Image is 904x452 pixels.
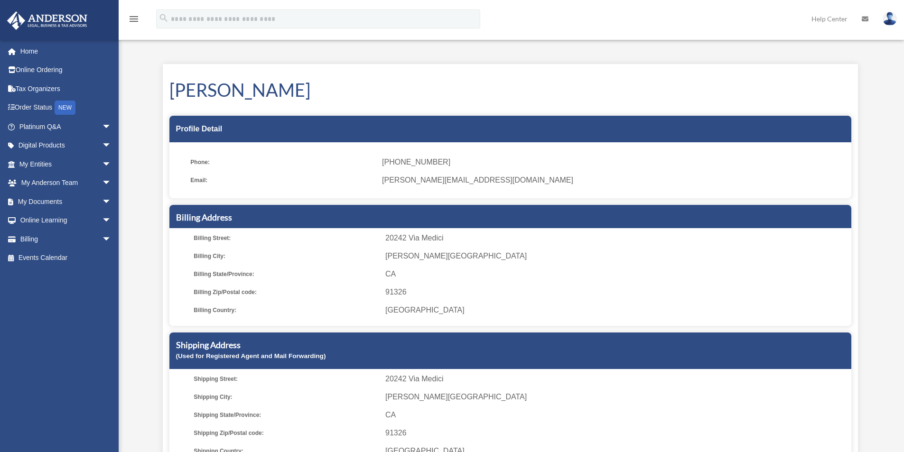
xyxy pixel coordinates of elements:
[385,304,848,317] span: [GEOGRAPHIC_DATA]
[194,408,379,422] span: Shipping State/Province:
[385,390,848,404] span: [PERSON_NAME][GEOGRAPHIC_DATA]
[194,231,379,245] span: Billing Street:
[385,249,848,263] span: [PERSON_NAME][GEOGRAPHIC_DATA]
[102,192,121,212] span: arrow_drop_down
[7,230,126,249] a: Billingarrow_drop_down
[194,286,379,299] span: Billing Zip/Postal code:
[7,211,126,230] a: Online Learningarrow_drop_down
[102,174,121,193] span: arrow_drop_down
[4,11,90,30] img: Anderson Advisors Platinum Portal
[128,13,140,25] i: menu
[194,390,379,404] span: Shipping City:
[382,174,844,187] span: [PERSON_NAME][EMAIL_ADDRESS][DOMAIN_NAME]
[883,12,897,26] img: User Pic
[7,155,126,174] a: My Entitiesarrow_drop_down
[385,286,848,299] span: 91326
[102,117,121,137] span: arrow_drop_down
[102,155,121,174] span: arrow_drop_down
[385,426,848,440] span: 91326
[7,192,126,211] a: My Documentsarrow_drop_down
[176,339,845,351] h5: Shipping Address
[382,156,844,169] span: [PHONE_NUMBER]
[176,212,845,223] h5: Billing Address
[55,101,75,115] div: NEW
[385,408,848,422] span: CA
[169,77,851,102] h1: [PERSON_NAME]
[169,116,851,142] div: Profile Detail
[385,231,848,245] span: 20242 Via Medici
[385,268,848,281] span: CA
[385,372,848,386] span: 20242 Via Medici
[102,136,121,156] span: arrow_drop_down
[7,136,126,155] a: Digital Productsarrow_drop_down
[176,352,326,360] small: (Used for Registered Agent and Mail Forwarding)
[194,426,379,440] span: Shipping Zip/Postal code:
[194,304,379,317] span: Billing Country:
[7,79,126,98] a: Tax Organizers
[7,117,126,136] a: Platinum Q&Aarrow_drop_down
[190,156,375,169] span: Phone:
[7,61,126,80] a: Online Ordering
[7,249,126,268] a: Events Calendar
[102,211,121,231] span: arrow_drop_down
[194,268,379,281] span: Billing State/Province:
[7,174,126,193] a: My Anderson Teamarrow_drop_down
[194,249,379,263] span: Billing City:
[7,42,126,61] a: Home
[128,17,140,25] a: menu
[194,372,379,386] span: Shipping Street:
[102,230,121,249] span: arrow_drop_down
[190,174,375,187] span: Email:
[158,13,169,23] i: search
[7,98,126,118] a: Order StatusNEW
